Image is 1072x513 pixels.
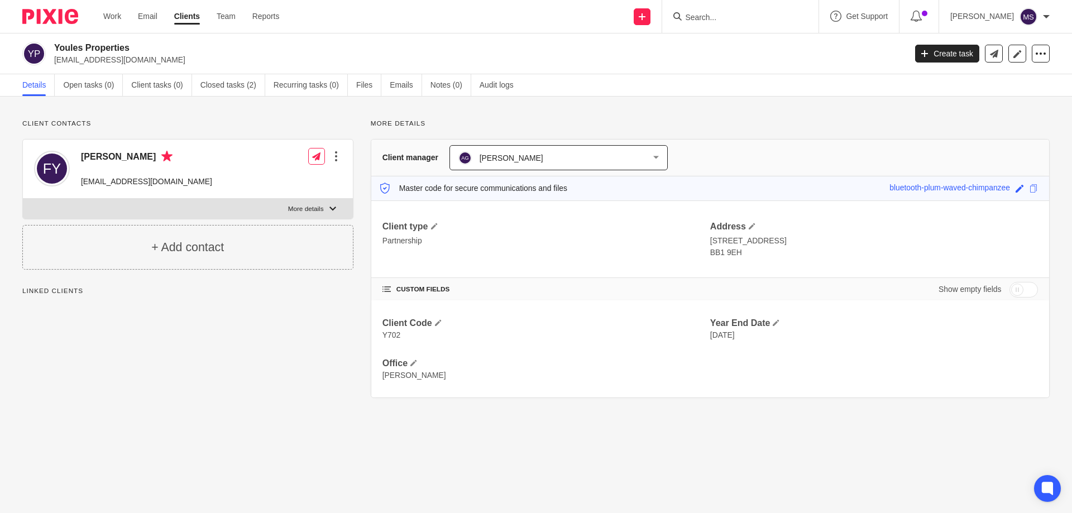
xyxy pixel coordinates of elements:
a: Create task [915,45,979,63]
span: [DATE] [710,331,734,339]
span: Y702 [382,331,401,339]
h4: Year End Date [710,317,1038,329]
h3: Client manager [382,152,439,163]
a: Files [355,74,380,96]
a: Details [22,74,55,96]
p: Master code for secure communications and files [380,183,572,194]
img: svg%3E [34,151,70,186]
a: Audit logs [477,74,520,96]
p: BB1 9EH [710,247,1038,258]
h4: [PERSON_NAME] [81,151,208,165]
span: Get Support [848,12,891,20]
span: [PERSON_NAME] [382,371,444,379]
p: [STREET_ADDRESS] [710,235,1038,246]
p: More details [286,204,324,213]
a: Email [138,11,156,22]
a: Team [216,11,234,22]
img: Pixie [22,9,78,24]
h2: Youles Properties [54,42,729,54]
input: Search [686,13,787,23]
h4: Client type [382,220,710,232]
span: [PERSON_NAME] [480,154,541,161]
p: Client contacts [22,119,353,128]
p: Partnership [382,235,710,246]
img: svg%3E [22,42,46,65]
img: svg%3E [1020,8,1037,26]
a: Closed tasks (2) [200,74,264,96]
a: Emails [389,74,420,96]
h4: Client Code [382,317,710,329]
a: Notes (0) [428,74,469,96]
h4: Address [710,220,1038,232]
p: [EMAIL_ADDRESS][DOMAIN_NAME] [54,54,898,65]
a: Open tasks (0) [64,74,123,96]
a: Reports [251,11,279,22]
a: Work [103,11,121,22]
p: [EMAIL_ADDRESS][DOMAIN_NAME] [81,176,208,187]
p: More details [371,119,1050,128]
label: Show empty fields [937,284,1002,295]
a: Recurring tasks (0) [272,74,347,96]
h4: + Add contact [149,239,227,256]
p: Linked clients [22,286,353,295]
h4: CUSTOM FIELDS [382,285,710,294]
p: [PERSON_NAME] [953,11,1014,22]
img: svg%3E [459,151,472,164]
div: bluetooth-plum-waved-chimpanzee [886,182,1010,195]
a: Clients [173,11,199,22]
i: Primary [159,151,170,162]
h4: Office [382,357,710,369]
a: Client tasks (0) [131,74,192,96]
